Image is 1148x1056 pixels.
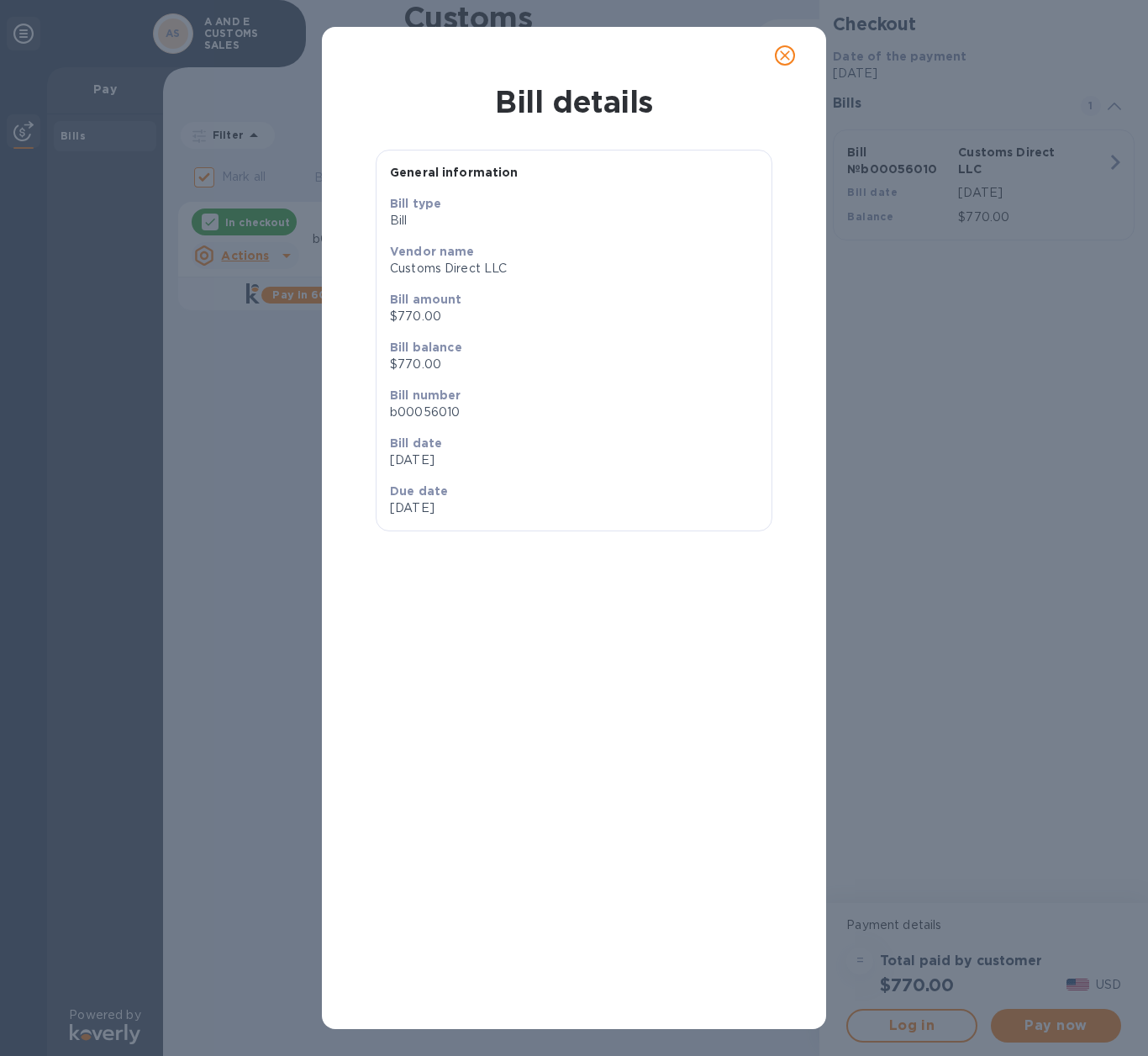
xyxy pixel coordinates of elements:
b: Bill type [390,197,441,210]
p: b00056010 [390,404,758,421]
b: Due date [390,484,448,498]
p: [DATE] [390,451,758,469]
b: Bill date [390,436,442,450]
b: Bill balance [390,341,462,354]
p: Bill [390,212,758,230]
p: Customs Direct LLC [390,260,758,277]
button: close [765,35,805,76]
p: $770.00 [390,356,758,373]
p: [DATE] [390,499,567,517]
h1: Bill details [335,84,813,119]
b: Vendor name [390,245,475,258]
b: Bill amount [390,293,462,306]
b: Bill number [390,388,461,402]
b: General information [390,166,519,179]
p: $770.00 [390,308,758,325]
